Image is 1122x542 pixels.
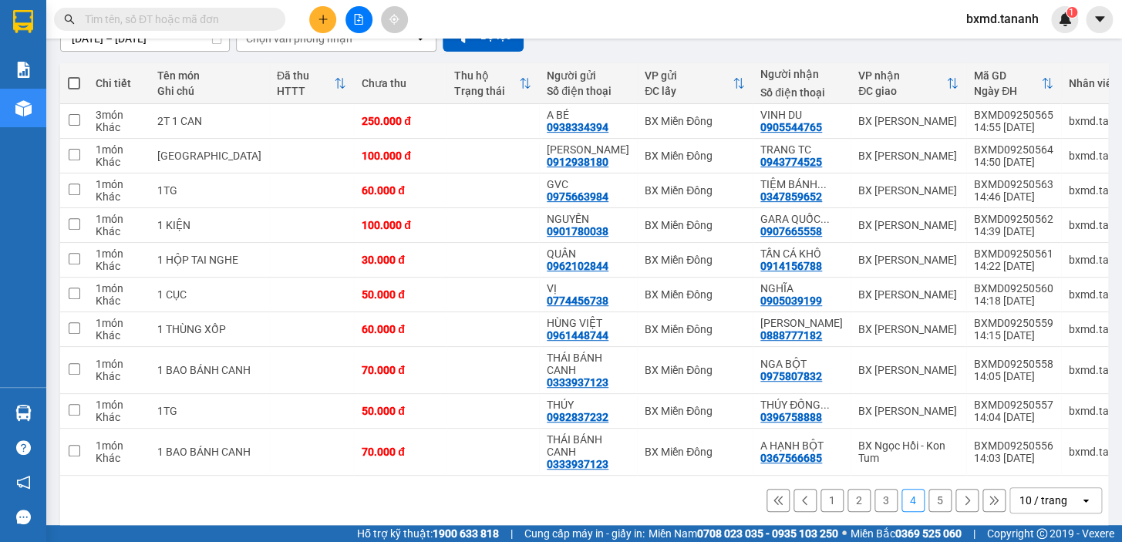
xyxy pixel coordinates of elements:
div: 0982837232 [547,411,608,423]
div: Tên món [157,69,261,82]
span: Cung cấp máy in - giấy in: [524,525,645,542]
span: bxmd.tananh [954,9,1051,29]
div: A HẠNH BỘT [760,439,843,452]
span: copyright [1036,528,1047,539]
div: BX [PERSON_NAME] [858,364,959,376]
div: 0905544765 [760,121,822,133]
span: | [510,525,513,542]
strong: 0708 023 035 - 0935 103 250 [697,527,838,540]
div: 0901780038 [547,225,608,237]
div: 0888777182 [760,329,822,342]
div: THÁI BÁNH CANH [547,352,629,376]
div: BX [PERSON_NAME] [858,323,959,335]
div: QUỲNH ANH [760,317,843,329]
span: notification [16,475,31,490]
input: Tìm tên, số ĐT hoặc mã đơn [85,11,267,28]
div: 60.000 đ [362,323,439,335]
span: message [16,510,31,524]
div: 50.000 đ [362,288,439,301]
b: Dãy 3 A6 trong BXMĐ cũ [8,85,92,114]
li: VP BX Miền Đông [8,66,106,82]
div: 0943774525 [760,156,822,168]
div: 1 BAO BÁNH CANH [157,446,261,458]
div: 250.000 đ [362,115,439,127]
div: BX [PERSON_NAME] [858,254,959,266]
div: A BÉ [547,109,629,121]
div: Chi tiết [96,77,142,89]
div: Ghi chú [157,85,261,97]
div: 2T 1 CAN [157,115,261,127]
div: 0938334394 [547,121,608,133]
th: Toggle SortBy [446,63,539,104]
div: 0367566685 [760,452,822,464]
th: Toggle SortBy [637,63,753,104]
div: 1 HỘP TAI NGHE [157,254,261,266]
th: Toggle SortBy [269,63,354,104]
div: GVC [547,178,629,190]
div: KHẢI NGUYÊN [547,143,629,156]
span: Hỗ trợ kỹ thuật: [357,525,499,542]
div: Khác [96,121,142,133]
div: TẤN CÁ KHÔ [760,247,843,260]
div: TRANG TC [760,143,843,156]
span: environment [106,103,117,113]
span: aim [389,14,399,25]
li: Tân Anh [8,8,224,37]
div: 14:55 [DATE] [974,121,1053,133]
div: BX Miền Đông [645,446,745,458]
div: 14:39 [DATE] [974,225,1053,237]
span: ... [817,178,827,190]
div: 14:03 [DATE] [974,452,1053,464]
div: BX [PERSON_NAME] [858,288,959,301]
div: BX [PERSON_NAME] [858,150,959,162]
div: 100.000 đ [362,219,439,231]
div: Khác [96,411,142,423]
div: BX Miền Đông [645,184,745,197]
span: Miền Bắc [851,525,962,542]
div: 1 BAO BÁNH CANH [157,364,261,376]
sup: 1 [1066,7,1077,18]
div: VP gửi [645,69,733,82]
div: Người gửi [547,69,629,82]
div: BX Miền Đông [645,405,745,417]
div: Khác [96,370,142,382]
div: Mã GD [974,69,1041,82]
div: HÙNG VIỆT [547,317,629,329]
div: 30.000 đ [362,254,439,266]
li: VP BX [PERSON_NAME] [106,66,205,99]
button: file-add [345,6,372,33]
div: 0333937123 [547,376,608,389]
div: BXMD09250557 [974,399,1053,411]
span: file-add [353,14,364,25]
div: 0905039199 [760,295,822,307]
th: Toggle SortBy [851,63,966,104]
div: 1 món [96,178,142,190]
div: Khác [96,156,142,168]
div: BXMD09250562 [974,213,1053,225]
div: NGHĨA [760,282,843,295]
span: | [973,525,975,542]
button: 4 [901,489,925,512]
div: Khác [96,329,142,342]
div: 14:15 [DATE] [974,329,1053,342]
strong: 1900 633 818 [433,527,499,540]
div: 0333937123 [547,458,608,470]
div: BX Miền Đông [645,150,745,162]
div: 0962102844 [547,260,608,272]
div: TIỆM BÁNH HAPU [760,178,843,190]
span: Miền Nam [649,525,838,542]
div: Trạng thái [454,85,519,97]
div: NGA BỘT [760,358,843,370]
div: 1 CỤC [157,288,261,301]
div: GARA QUỐC THƯỞNG [760,213,843,225]
div: 0347859652 [760,190,822,203]
div: VINH DU [760,109,843,121]
div: 14:05 [DATE] [974,370,1053,382]
div: VỊ [547,282,629,295]
span: environment [8,86,19,96]
div: BX [PERSON_NAME] [858,184,959,197]
div: ĐC lấy [645,85,733,97]
div: 14:04 [DATE] [974,411,1053,423]
div: Thu hộ [454,69,519,82]
div: 1 món [96,282,142,295]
